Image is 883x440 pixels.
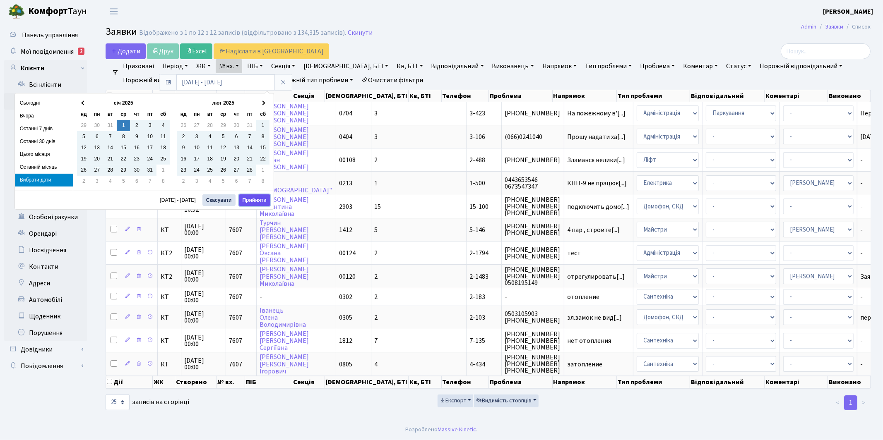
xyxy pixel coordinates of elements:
[4,176,87,192] a: Квитанції
[4,242,87,258] a: Посвідчення
[438,425,476,434] a: Massive Kinetic
[185,270,222,283] span: [DATE] 00:00
[4,110,87,126] a: Заявки на охорону
[844,395,857,410] a: 1
[77,142,90,153] td: 12
[4,308,87,325] a: Щоденник
[130,165,143,176] td: 30
[160,198,199,203] span: [DATE] - [DATE]
[4,27,87,43] a: Панель управління
[470,179,486,188] span: 1-500
[15,148,73,161] li: Цього місяця
[470,109,486,118] span: 3-423
[505,196,561,216] span: [PHONE_NUMBER] [PHONE_NUMBER] [PHONE_NUMBER]
[156,153,170,165] td: 25
[4,60,87,77] a: Клієнти
[130,176,143,187] td: 6
[470,202,489,211] span: 15-100
[217,131,230,142] td: 5
[143,176,156,187] td: 7
[217,142,230,153] td: 12
[553,376,617,388] th: Напрямок
[103,142,117,153] td: 14
[505,157,561,163] span: [PHONE_NUMBER]
[505,134,561,140] span: (066)0241040
[781,43,871,59] input: Пошук...
[505,311,561,324] span: 0503105903 [PHONE_NUMBER]
[375,179,378,188] span: 1
[15,122,73,135] li: Останні 7 днів
[292,90,325,102] th: Секція
[244,59,266,73] a: ПІБ
[217,165,230,176] td: 26
[90,165,103,176] td: 27
[203,176,217,187] td: 4
[177,131,190,142] td: 2
[568,109,626,118] span: На пожежному в'[...]
[230,109,243,120] th: чт
[117,131,130,142] td: 8
[103,176,117,187] td: 4
[217,376,245,388] th: № вх.
[106,395,189,410] label: записів на сторінці
[823,7,873,16] b: [PERSON_NAME]
[339,313,353,322] span: 0305
[4,192,87,209] a: Оплати
[106,395,130,410] select: записів на сторінці
[489,376,553,388] th: Проблема
[216,59,242,73] a: № вх.
[77,153,90,165] td: 19
[375,202,381,211] span: 15
[229,249,243,258] span: 7607
[161,227,178,233] span: КТ
[4,292,87,308] a: Автомобілі
[256,176,269,187] td: 8
[4,159,87,176] a: Боржники
[15,161,73,174] li: Останній місяць
[339,225,353,234] span: 1412
[505,110,561,117] span: [PHONE_NUMBER]
[256,165,269,176] td: 1
[765,376,828,388] th: Коментарі
[409,376,441,388] th: Кв, БТІ
[117,153,130,165] td: 22
[339,249,356,258] span: 00124
[90,142,103,153] td: 13
[505,266,561,286] span: [PHONE_NUMBER] [PHONE_NUMBER] 0508195149
[375,109,378,118] span: 3
[230,176,243,187] td: 6
[470,249,489,258] span: 2-1794
[203,109,217,120] th: вт
[470,292,486,301] span: 2-183
[505,177,561,190] span: 0443653546 0673547347
[260,148,309,172] a: [PERSON_NAME]Руслан[PERSON_NAME]
[375,249,378,258] span: 2
[90,176,103,187] td: 3
[442,90,489,102] th: Телефон
[470,313,486,322] span: 2-103
[177,153,190,165] td: 16
[143,131,156,142] td: 10
[103,120,117,131] td: 31
[489,59,537,73] a: Виконавець
[185,357,222,371] span: [DATE] 00:00
[765,90,828,102] th: Коментарі
[8,3,25,20] img: logo.png
[217,153,230,165] td: 19
[4,358,87,374] a: Повідомлення
[243,109,256,120] th: пт
[230,165,243,176] td: 27
[161,273,178,280] span: КТ2
[843,22,871,31] li: Список
[229,336,243,345] span: 7607
[4,77,87,93] a: Всі клієнти
[143,142,156,153] td: 17
[156,176,170,187] td: 8
[156,109,170,120] th: сб
[300,59,392,73] a: [DEMOGRAPHIC_DATA], БТІ
[177,109,190,120] th: нд
[143,109,156,120] th: пт
[568,337,630,344] span: нет отопления
[260,218,309,242] a: Турчин[PERSON_NAME][PERSON_NAME]
[229,360,243,369] span: 7607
